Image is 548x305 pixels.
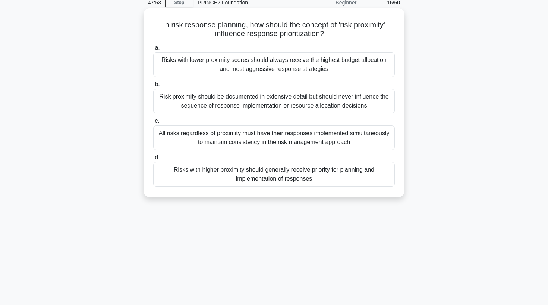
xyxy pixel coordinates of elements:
div: All risks regardless of proximity must have their responses implemented simultaneously to maintai... [153,125,395,150]
div: Risk proximity should be documented in extensive detail but should never influence the sequence o... [153,89,395,113]
span: c. [155,118,159,124]
span: b. [155,81,160,87]
div: Risks with lower proximity scores should always receive the highest budget allocation and most ag... [153,52,395,77]
span: d. [155,154,160,161]
div: Risks with higher proximity should generally receive priority for planning and implementation of ... [153,162,395,187]
span: a. [155,44,160,51]
h5: In risk response planning, how should the concept of 'risk proximity' influence response prioriti... [152,20,396,39]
